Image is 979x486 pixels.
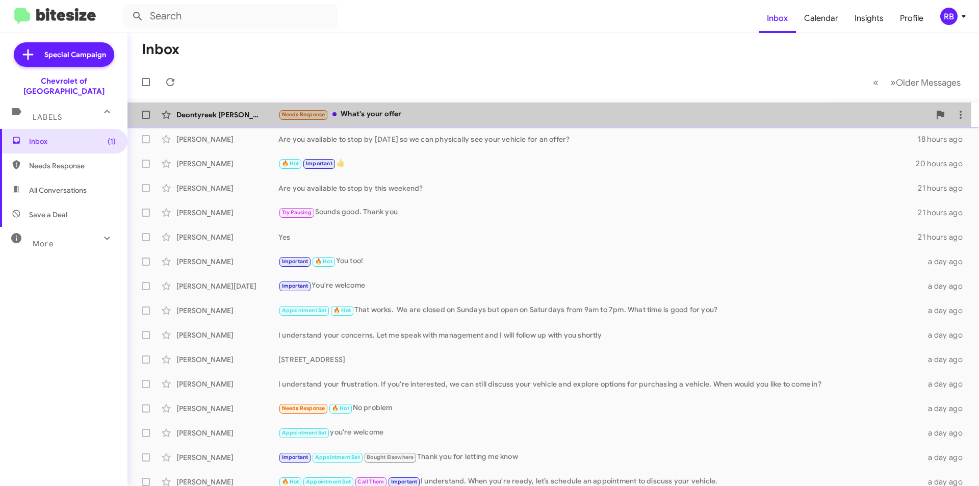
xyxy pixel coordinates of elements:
span: Appointment Set [282,429,327,436]
span: 🔥 Hot [282,160,299,167]
button: Next [884,72,967,93]
div: RB [940,8,958,25]
div: I understand your concerns. Let me speak with management and I will follow up with you shortly [278,330,922,340]
span: Labels [33,113,62,122]
span: Important [282,454,308,461]
span: 🔥 Hot [333,307,351,314]
div: What's your offer [278,109,930,120]
div: a day ago [922,428,971,438]
span: All Conversations [29,185,87,195]
span: Call Them [357,478,384,485]
span: More [33,239,54,248]
div: [PERSON_NAME] [176,428,278,438]
div: You too! [278,255,922,267]
span: 🔥 Hot [282,478,299,485]
div: [PERSON_NAME] [176,452,278,463]
span: Appointment Set [282,307,327,314]
div: a day ago [922,354,971,365]
input: Search [123,4,338,29]
span: Save a Deal [29,210,67,220]
div: a day ago [922,257,971,267]
span: 🔥 Hot [315,258,332,265]
span: Try Pausing [282,209,312,216]
div: 20 hours ago [916,159,971,169]
div: a day ago [922,305,971,316]
div: 21 hours ago [918,232,971,242]
div: 👍 [278,158,916,169]
span: « [873,76,879,89]
span: Appointment Set [315,454,360,461]
div: [PERSON_NAME] [176,403,278,414]
div: Yes [278,232,918,242]
div: a day ago [922,452,971,463]
a: Calendar [796,4,846,33]
div: 21 hours ago [918,208,971,218]
div: You're welcome [278,280,922,292]
div: [PERSON_NAME] [176,379,278,389]
div: Sounds good. Thank you [278,207,918,218]
div: [PERSON_NAME][DATE] [176,281,278,291]
div: 21 hours ago [918,183,971,193]
span: » [890,76,896,89]
div: [PERSON_NAME] [176,232,278,242]
span: Appointment Set [306,478,351,485]
span: Special Campaign [44,49,106,60]
div: Deontyreek [PERSON_NAME] [176,110,278,120]
div: [PERSON_NAME] [176,208,278,218]
h1: Inbox [142,41,179,58]
div: [PERSON_NAME] [176,354,278,365]
div: you're welcome [278,427,922,439]
div: [PERSON_NAME] [176,305,278,316]
a: Insights [846,4,892,33]
span: Important [391,478,418,485]
div: [PERSON_NAME] [176,257,278,267]
a: Inbox [759,4,796,33]
div: a day ago [922,403,971,414]
button: RB [932,8,968,25]
span: Needs Response [282,111,325,118]
span: Important [282,283,308,289]
a: Special Campaign [14,42,114,67]
span: 🔥 Hot [332,405,349,412]
a: Profile [892,4,932,33]
span: Important [306,160,332,167]
div: I understand your frustration. If you're interested, we can still discuss your vehicle and explor... [278,379,922,389]
span: Needs Response [282,405,325,412]
span: Bought Elsewhere [367,454,414,461]
div: Are you available to stop by this weekend? [278,183,918,193]
span: Older Messages [896,77,961,88]
div: a day ago [922,330,971,340]
div: [PERSON_NAME] [176,134,278,144]
button: Previous [867,72,885,93]
div: That works. We are closed on Sundays but open on Saturdays from 9am to 7pm. What time is good for... [278,304,922,316]
div: Are you available to stop by [DATE] so we can physically see your vehicle for an offer? [278,134,918,144]
div: [PERSON_NAME] [176,183,278,193]
div: Thank you for letting me know [278,451,922,463]
span: Needs Response [29,161,116,171]
div: No problem [278,402,922,414]
div: a day ago [922,281,971,291]
span: Important [282,258,308,265]
span: Inbox [29,136,116,146]
nav: Page navigation example [867,72,967,93]
div: [PERSON_NAME] [176,330,278,340]
div: [STREET_ADDRESS] [278,354,922,365]
div: [PERSON_NAME] [176,159,278,169]
div: 18 hours ago [918,134,971,144]
div: a day ago [922,379,971,389]
span: (1) [108,136,116,146]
